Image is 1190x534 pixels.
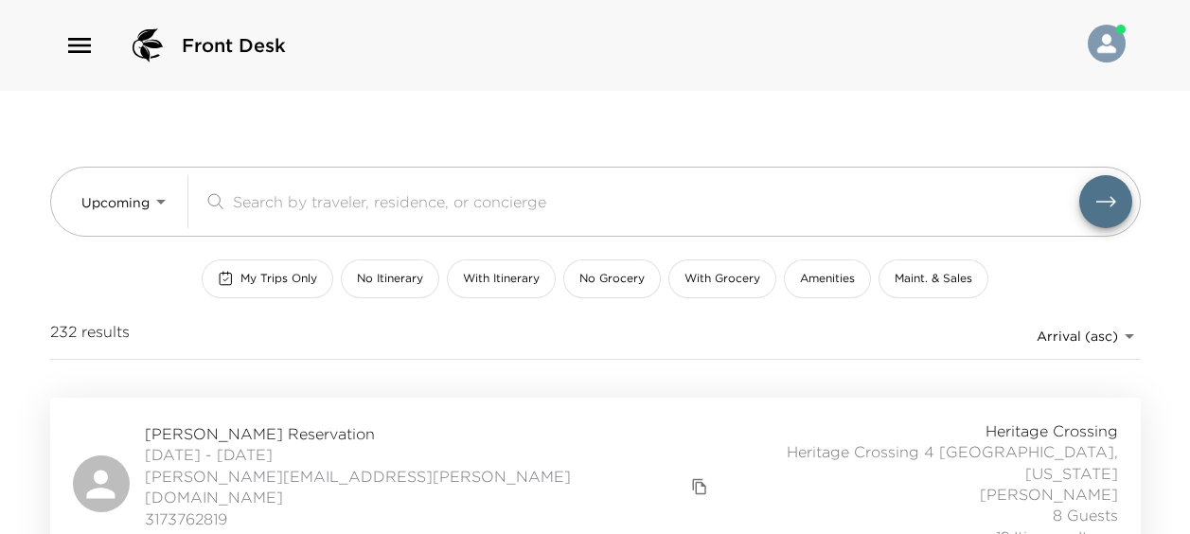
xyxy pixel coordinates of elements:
[895,271,972,287] span: Maint. & Sales
[1053,505,1118,525] span: 8 Guests
[463,271,540,287] span: With Itinerary
[1088,25,1126,62] img: User
[784,259,871,298] button: Amenities
[145,508,714,529] span: 3173762819
[341,259,439,298] button: No Itinerary
[182,32,286,59] span: Front Desk
[879,259,988,298] button: Maint. & Sales
[668,259,776,298] button: With Grocery
[202,259,333,298] button: My Trips Only
[81,194,150,211] span: Upcoming
[1037,328,1118,345] span: Arrival (asc)
[145,466,687,508] a: [PERSON_NAME][EMAIL_ADDRESS][PERSON_NAME][DOMAIN_NAME]
[50,321,130,351] span: 232 results
[986,420,1118,441] span: Heritage Crossing
[145,444,714,465] span: [DATE] - [DATE]
[233,190,1079,212] input: Search by traveler, residence, or concierge
[125,23,170,68] img: logo
[684,271,760,287] span: With Grocery
[579,271,645,287] span: No Grocery
[980,484,1118,505] span: [PERSON_NAME]
[800,271,855,287] span: Amenities
[447,259,556,298] button: With Itinerary
[240,271,317,287] span: My Trips Only
[357,271,423,287] span: No Itinerary
[145,423,714,444] span: [PERSON_NAME] Reservation
[713,441,1117,484] span: Heritage Crossing 4 [GEOGRAPHIC_DATA], [US_STATE]
[563,259,661,298] button: No Grocery
[686,473,713,500] button: copy primary member email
